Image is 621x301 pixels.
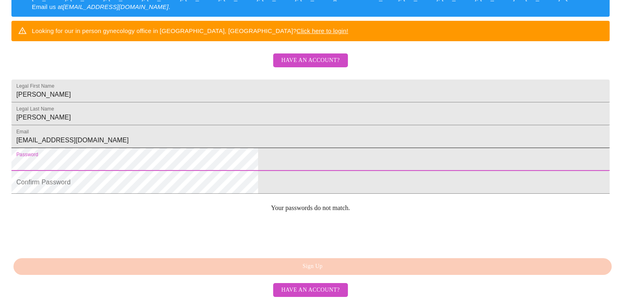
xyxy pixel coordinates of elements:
[281,285,340,295] span: Have an account?
[271,286,350,293] a: Have an account?
[273,283,348,297] button: Have an account?
[32,23,348,38] div: Looking for our in person gynecology office in [GEOGRAPHIC_DATA], [GEOGRAPHIC_DATA]?
[11,204,610,212] p: Your passwords do not match.
[273,53,348,68] button: Have an account?
[63,3,169,10] em: [EMAIL_ADDRESS][DOMAIN_NAME]
[281,55,340,66] span: Have an account?
[296,27,348,34] a: Click here to login!
[11,218,136,250] iframe: reCAPTCHA
[271,62,350,69] a: Have an account?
